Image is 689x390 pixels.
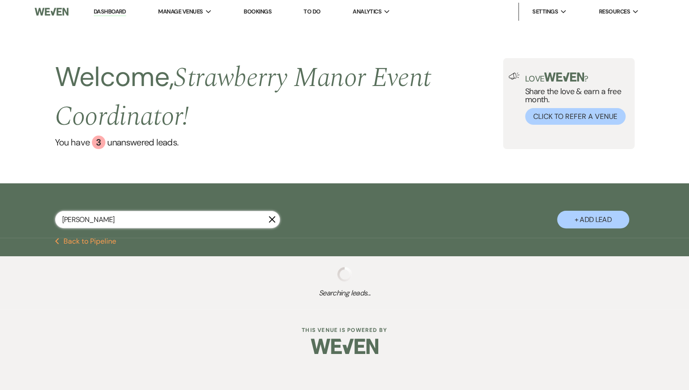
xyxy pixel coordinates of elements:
[525,73,629,83] p: Love ?
[337,267,352,281] img: loading spinner
[311,331,378,362] img: Weven Logo
[525,108,626,125] button: Click to Refer a Venue
[520,73,629,125] div: Share the love & earn a free month.
[557,211,629,228] button: + Add Lead
[244,8,272,15] a: Bookings
[158,7,203,16] span: Manage Venues
[598,7,630,16] span: Resources
[35,288,655,299] span: Searching leads...
[55,211,280,228] input: Search by name, event date, email address or phone number
[92,136,105,149] div: 3
[304,8,320,15] a: To Do
[532,7,558,16] span: Settings
[55,58,503,136] h2: Welcome,
[55,136,503,149] a: You have 3 unanswered leads.
[544,73,584,82] img: weven-logo-green.svg
[94,8,126,16] a: Dashboard
[55,57,431,137] span: Strawberry Manor Event Coordinator !
[35,2,68,21] img: Weven Logo
[353,7,381,16] span: Analytics
[508,73,520,80] img: loud-speaker-illustration.svg
[55,238,117,245] button: Back to Pipeline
